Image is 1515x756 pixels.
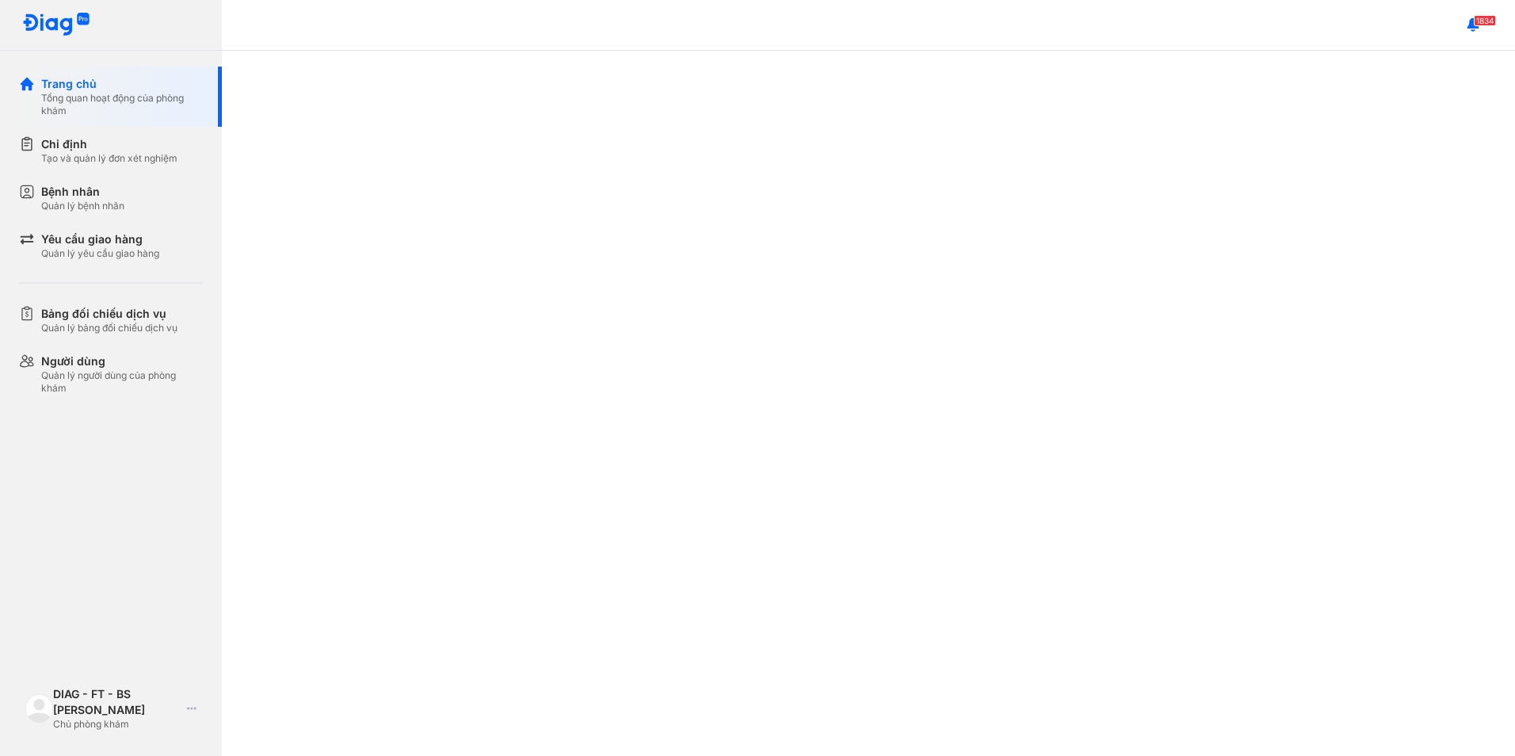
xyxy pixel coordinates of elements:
div: Tổng quan hoạt động của phòng khám [41,92,203,117]
div: Quản lý người dùng của phòng khám [41,369,203,395]
div: Tạo và quản lý đơn xét nghiệm [41,152,177,165]
div: Quản lý yêu cầu giao hàng [41,247,159,260]
img: logo [22,13,90,37]
div: Chủ phòng khám [53,718,181,731]
div: Chỉ định [41,136,177,152]
div: Quản lý bệnh nhân [41,200,124,212]
div: Yêu cầu giao hàng [41,231,159,247]
div: Người dùng [41,353,203,369]
div: DIAG - FT - BS [PERSON_NAME] [53,686,181,718]
span: 1834 [1474,15,1496,26]
div: Quản lý bảng đối chiếu dịch vụ [41,322,177,334]
div: Bệnh nhân [41,184,124,200]
img: logo [25,694,53,722]
div: Bảng đối chiếu dịch vụ [41,306,177,322]
div: Trang chủ [41,76,203,92]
